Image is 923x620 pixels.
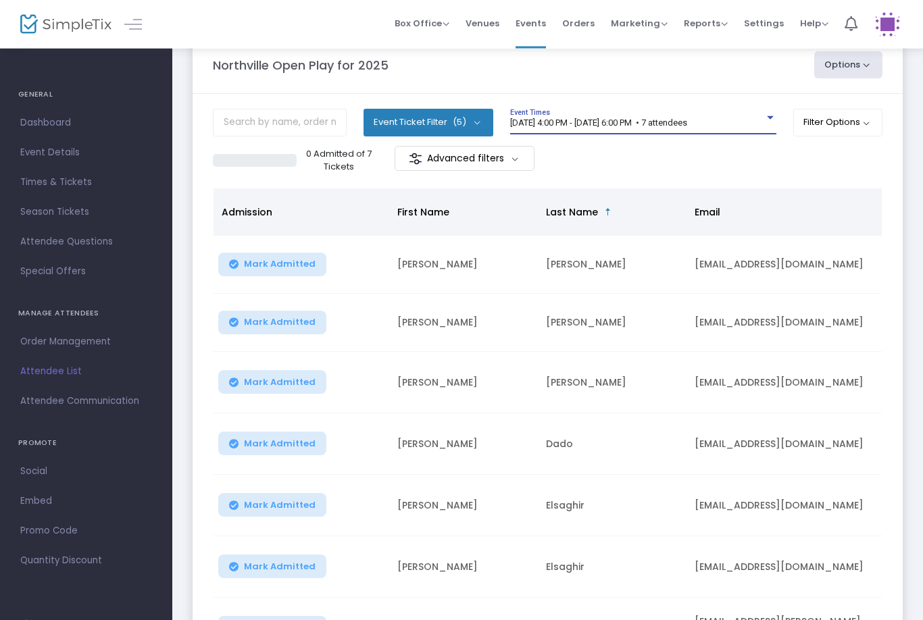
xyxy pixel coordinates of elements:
span: Attendee Questions [20,233,152,251]
td: [EMAIL_ADDRESS][DOMAIN_NAME] [687,353,889,414]
td: [PERSON_NAME] [389,475,538,537]
td: [EMAIL_ADDRESS][DOMAIN_NAME] [687,537,889,598]
span: Quantity Discount [20,552,152,569]
button: Mark Admitted [218,253,326,277]
button: Mark Admitted [218,432,326,456]
span: Mark Admitted [244,317,316,328]
h4: PROMOTE [18,430,154,457]
button: Event Ticket Filter(5) [364,109,493,136]
button: Mark Admitted [218,555,326,579]
h4: GENERAL [18,81,154,108]
span: Email [695,206,720,219]
td: [PERSON_NAME] [538,294,687,353]
m-button: Advanced filters [395,147,534,172]
span: Embed [20,492,152,510]
td: Dado [538,414,687,475]
p: 0 Admitted of 7 Tickets [302,148,376,174]
td: [PERSON_NAME] [389,353,538,414]
td: [PERSON_NAME] [538,236,687,294]
td: [EMAIL_ADDRESS][DOMAIN_NAME] [687,475,889,537]
button: Options [814,52,883,79]
span: (5) [453,118,466,128]
td: [PERSON_NAME] [538,353,687,414]
td: [EMAIL_ADDRESS][DOMAIN_NAME] [687,294,889,353]
m-panel-title: Northville Open Play for 2025 [213,57,389,75]
span: Box Office [395,17,449,30]
button: Mark Admitted [218,494,326,517]
span: Times & Tickets [20,174,152,191]
td: [PERSON_NAME] [389,414,538,475]
span: Venues [466,6,499,41]
span: Mark Admitted [244,562,316,573]
td: [PERSON_NAME] [389,294,538,353]
span: Orders [562,6,595,41]
span: Events [516,6,546,41]
span: Admission [222,206,272,219]
button: Mark Admitted [218,311,326,335]
span: Reports [684,17,728,30]
td: Elsaghir [538,537,687,598]
span: Mark Admitted [244,259,316,270]
span: [DATE] 4:00 PM - [DATE] 6:00 PM • 7 attendees [510,118,687,128]
input: Search by name, order number, email, ip address [213,109,347,137]
span: Mark Admitted [244,439,316,450]
span: Dashboard [20,114,152,132]
span: Mark Admitted [244,500,316,511]
span: Order Management [20,333,152,351]
button: Filter Options [793,109,883,136]
td: [EMAIL_ADDRESS][DOMAIN_NAME] [687,414,889,475]
span: Marketing [611,17,668,30]
span: Attendee Communication [20,392,152,410]
td: [EMAIL_ADDRESS][DOMAIN_NAME] [687,236,889,294]
span: Season Tickets [20,203,152,221]
span: Sortable [603,207,614,218]
h4: MANAGE ATTENDEES [18,300,154,327]
span: Social [20,463,152,480]
span: Special Offers [20,263,152,280]
td: [PERSON_NAME] [389,537,538,598]
button: Mark Admitted [218,371,326,394]
span: Mark Admitted [244,378,316,388]
img: filter [409,153,422,166]
span: Last Name [546,206,598,219]
span: Help [800,17,828,30]
td: Elsaghir [538,475,687,537]
span: Attendee List [20,363,152,380]
span: Promo Code [20,522,152,540]
span: Event Details [20,144,152,161]
span: First Name [397,206,449,219]
span: Settings [744,6,784,41]
td: [PERSON_NAME] [389,236,538,294]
